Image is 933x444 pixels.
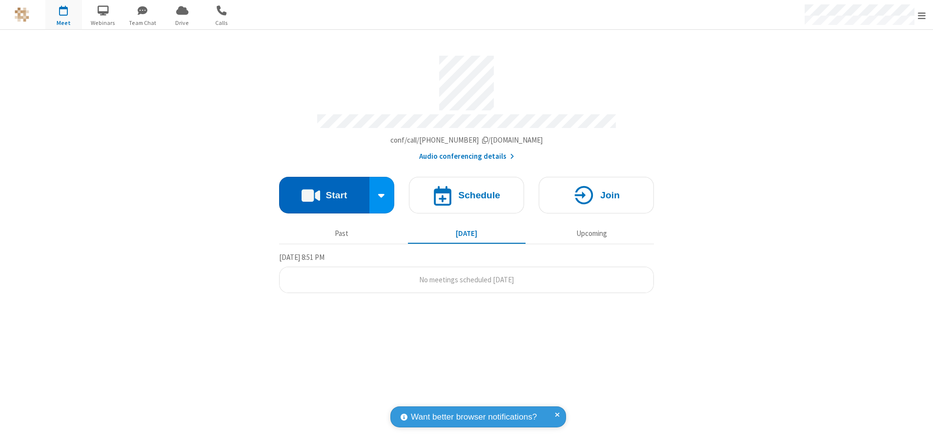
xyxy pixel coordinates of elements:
span: Drive [164,19,201,27]
h4: Schedule [458,190,500,200]
span: [DATE] 8:51 PM [279,253,325,262]
span: Want better browser notifications? [411,411,537,423]
span: Webinars [85,19,122,27]
span: Copy my meeting room link [390,135,543,145]
span: Calls [203,19,240,27]
button: Copy my meeting room linkCopy my meeting room link [390,135,543,146]
section: Today's Meetings [279,252,654,294]
span: Meet [45,19,82,27]
section: Account details [279,48,654,162]
button: Past [283,224,401,243]
h4: Start [325,190,347,200]
button: Schedule [409,177,524,213]
span: Team Chat [124,19,161,27]
button: Upcoming [533,224,650,243]
button: [DATE] [408,224,526,243]
div: Start conference options [369,177,395,213]
img: QA Selenium DO NOT DELETE OR CHANGE [15,7,29,22]
button: Audio conferencing details [419,151,514,162]
button: Join [539,177,654,213]
button: Start [279,177,369,213]
h4: Join [600,190,620,200]
span: No meetings scheduled [DATE] [419,275,514,284]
